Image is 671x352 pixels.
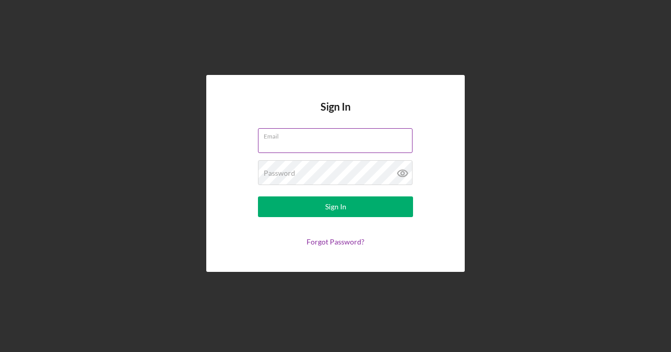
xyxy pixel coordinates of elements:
label: Email [264,129,413,140]
div: Sign In [325,196,346,217]
h4: Sign In [321,101,350,128]
label: Password [264,169,295,177]
a: Forgot Password? [307,237,364,246]
button: Sign In [258,196,413,217]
